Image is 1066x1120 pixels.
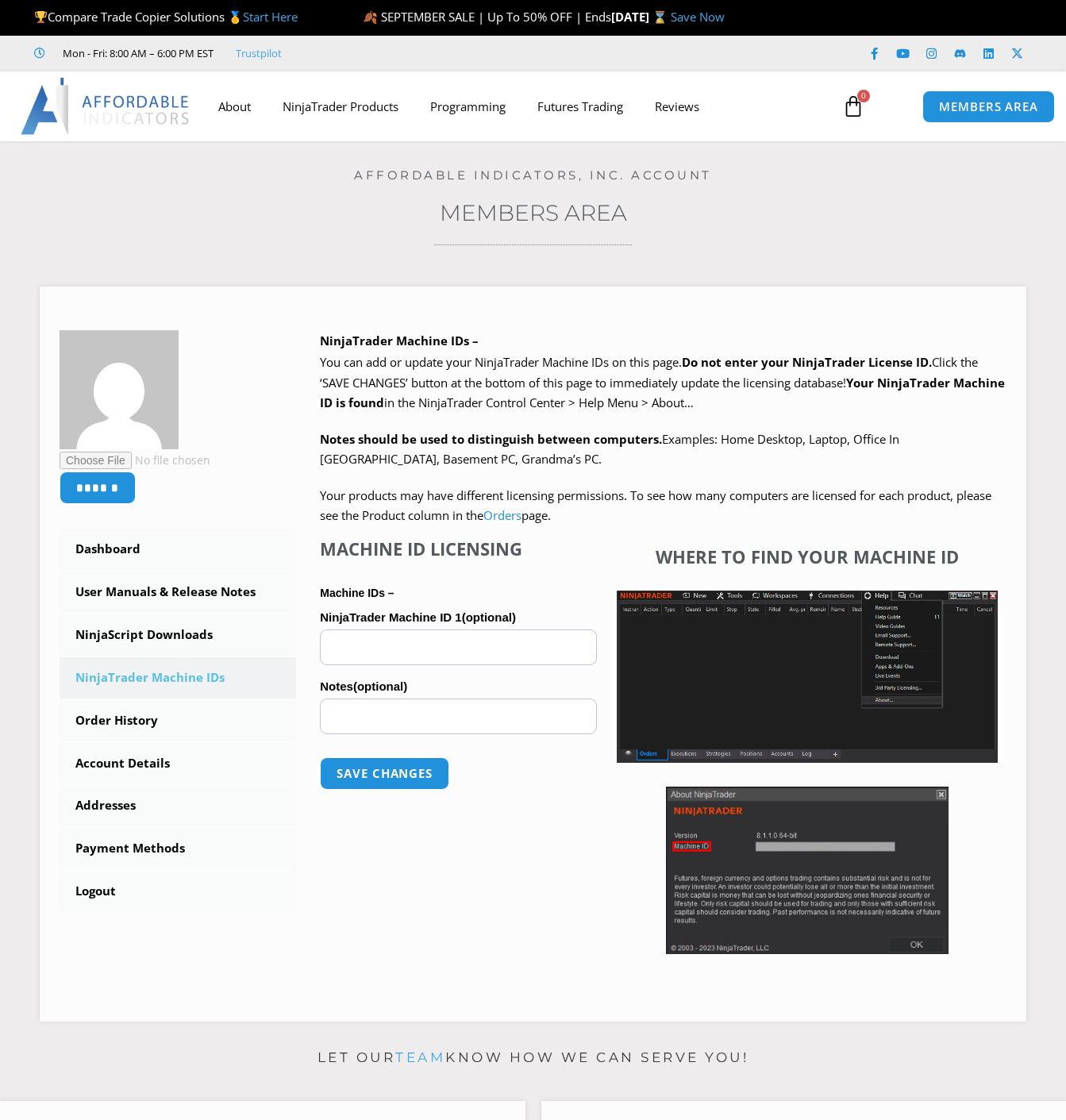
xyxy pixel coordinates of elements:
a: team [395,1049,445,1065]
a: Programming [414,88,521,125]
button: Save changes [320,757,449,790]
img: 🏆 [35,11,47,23]
h4: Where to find your Machine ID [617,546,998,567]
a: Orders [483,507,521,523]
a: User Manuals & Release Notes [60,572,296,613]
a: About [202,88,267,125]
span: Your products may have different licensing permissions. To see how many computers are licensed fo... [320,487,991,524]
img: LogoAI | Affordable Indicators – NinjaTrader [21,78,191,135]
span: (optional) [462,610,516,624]
strong: [DATE] ⌛ [611,9,671,25]
a: NinjaTrader Products [267,88,414,125]
label: Notes [320,675,597,699]
a: Dashboard [60,529,296,570]
b: NinjaTrader Machine IDs – [320,333,479,348]
nav: Account pages [60,529,296,912]
a: Logout [60,871,296,912]
img: d8ee4f6858432fa19efcea2ff92ba8010a19880e6e7c03ed19c37cde9751b6ac [60,330,179,449]
span: Examples: Home Desktop, Laptop, Office In [GEOGRAPHIC_DATA], Basement PC, Grandma’s PC. [320,431,899,468]
label: NinjaTrader Machine ID 1 [320,606,597,629]
a: Save Now [671,9,725,25]
span: 0 [857,90,870,102]
a: Order History [60,700,296,741]
a: 0 [818,83,888,129]
a: Start Here [243,9,298,25]
h4: Machine ID Licensing [320,538,597,559]
img: Screenshot 2025-01-17 1155544 | Affordable Indicators – NinjaTrader [617,591,998,762]
span: Mon - Fri: 8:00 AM – 6:00 PM EST [59,44,214,63]
a: Reviews [639,88,715,125]
a: Addresses [60,785,296,826]
nav: Menu [202,88,832,125]
span: MEMBERS AREA [939,101,1038,113]
a: MEMBERS AREA [922,90,1055,123]
strong: Notes should be used to distinguish between computers. [320,431,662,447]
a: Payment Methods [60,828,296,869]
a: Futures Trading [521,88,639,125]
strong: Machine IDs – [320,587,394,599]
a: Affordable Indicators, Inc. Account [354,167,712,183]
span: Compare Trade Copier Solutions 🥇 [34,9,298,25]
a: Members Area [440,199,627,226]
img: Screenshot 2025-01-17 114931 | Affordable Indicators – NinjaTrader [666,787,948,954]
a: Trustpilot [236,44,282,63]
a: NinjaTrader Machine IDs [60,657,296,699]
span: 🍂 SEPTEMBER SALE | Up To 50% OFF | Ends [363,9,611,25]
b: Do not enter your NinjaTrader License ID. [682,354,932,370]
span: (optional) [353,679,407,693]
span: Click the ‘SAVE CHANGES’ button at the bottom of this page to immediately update the licensing da... [320,354,1005,410]
span: You can add or update your NinjaTrader Machine IDs on this page. [320,354,682,370]
a: NinjaScript Downloads [60,614,296,656]
a: Account Details [60,743,296,784]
